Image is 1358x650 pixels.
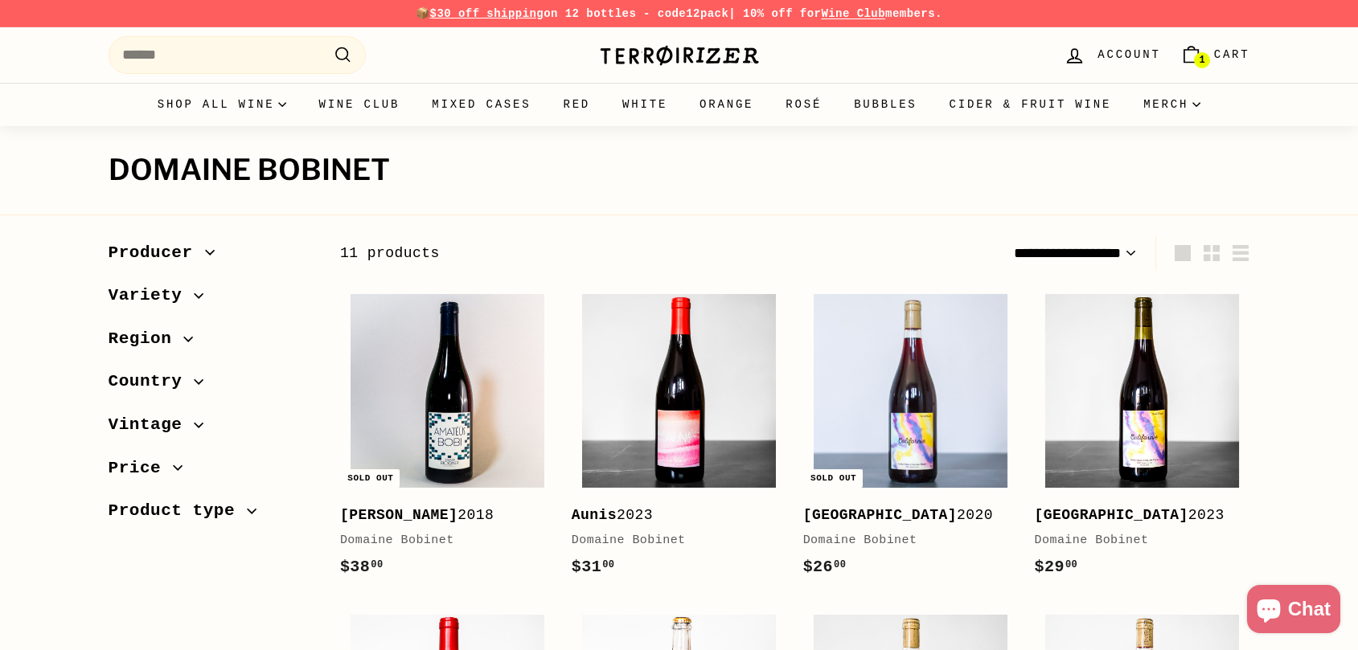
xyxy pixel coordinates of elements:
[109,321,314,365] button: Region
[1035,507,1188,523] b: [GEOGRAPHIC_DATA]
[1171,31,1260,79] a: Cart
[834,559,846,570] sup: 00
[1035,558,1078,576] span: $29
[572,558,615,576] span: $31
[769,83,838,126] a: Rosé
[803,283,1019,595] a: Sold out [GEOGRAPHIC_DATA]2020Domaine Bobinet
[340,242,795,265] div: 11 products
[804,469,863,488] div: Sold out
[1065,559,1077,570] sup: 00
[340,531,540,550] div: Domaine Bobinet
[340,283,556,595] a: Sold out [PERSON_NAME]2018Domaine Bobinet
[142,83,303,126] summary: Shop all wine
[430,7,544,20] span: $30 off shipping
[1214,46,1250,63] span: Cart
[302,83,416,126] a: Wine Club
[109,239,205,267] span: Producer
[109,282,195,309] span: Variety
[109,451,314,494] button: Price
[109,497,248,525] span: Product type
[109,407,314,451] button: Vintage
[803,531,1003,550] div: Domaine Bobinet
[572,531,771,550] div: Domaine Bobinet
[340,507,457,523] b: [PERSON_NAME]
[1035,504,1234,527] div: 2023
[602,559,614,570] sup: 00
[1242,585,1345,637] inbox-online-store-chat: Shopify online store chat
[547,83,606,126] a: Red
[340,558,384,576] span: $38
[109,154,1250,186] h1: Domaine Bobinet
[572,283,787,595] a: Aunis2023Domaine Bobinet
[1035,283,1250,595] a: [GEOGRAPHIC_DATA]2023Domaine Bobinet
[606,83,683,126] a: White
[572,507,617,523] b: Aunis
[1097,46,1160,63] span: Account
[1054,31,1170,79] a: Account
[371,559,383,570] sup: 00
[803,504,1003,527] div: 2020
[109,411,195,439] span: Vintage
[803,507,957,523] b: [GEOGRAPHIC_DATA]
[109,325,184,353] span: Region
[109,364,314,407] button: Country
[109,235,314,279] button: Producer
[416,83,547,126] a: Mixed Cases
[76,83,1282,126] div: Primary
[683,83,769,126] a: Orange
[341,469,400,488] div: Sold out
[1199,55,1204,66] span: 1
[109,493,314,537] button: Product type
[686,7,728,20] strong: 12pack
[109,5,1250,22] p: 📦 on 12 bottles - code | 10% off for members.
[109,368,195,395] span: Country
[933,83,1128,126] a: Cider & Fruit Wine
[803,558,847,576] span: $26
[838,83,933,126] a: Bubbles
[1035,531,1234,550] div: Domaine Bobinet
[109,278,314,321] button: Variety
[340,504,540,527] div: 2018
[109,455,174,482] span: Price
[821,7,885,20] a: Wine Club
[572,504,771,527] div: 2023
[1127,83,1216,126] summary: Merch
